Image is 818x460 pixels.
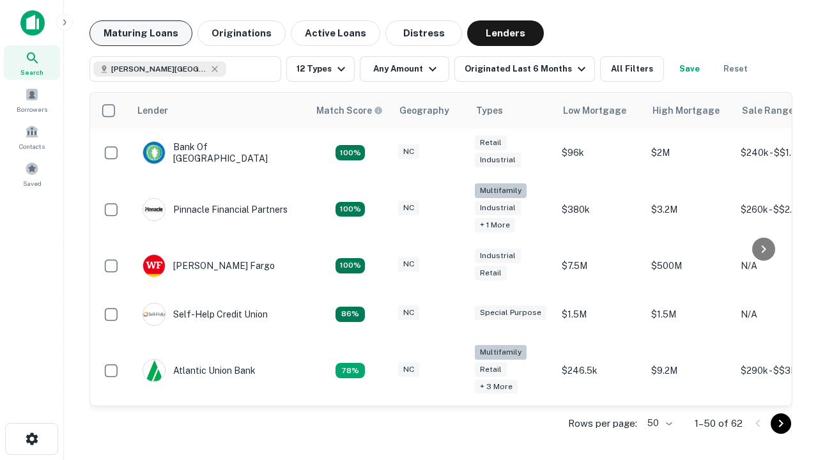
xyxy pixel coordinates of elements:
[392,93,468,128] th: Geography
[467,20,544,46] button: Lenders
[475,201,521,215] div: Industrial
[645,177,734,241] td: $3.2M
[475,153,521,167] div: Industrial
[89,20,192,46] button: Maturing Loans
[4,82,60,117] a: Borrowers
[143,198,288,221] div: Pinnacle Financial Partners
[137,103,168,118] div: Lender
[645,339,734,403] td: $9.2M
[475,218,515,233] div: + 1 more
[465,61,589,77] div: Originated Last 6 Months
[17,104,47,114] span: Borrowers
[143,142,165,164] img: picture
[143,303,268,326] div: Self-help Credit Union
[286,56,355,82] button: 12 Types
[645,290,734,339] td: $1.5M
[568,416,637,431] p: Rows per page:
[652,103,720,118] div: High Mortgage
[143,255,165,277] img: picture
[398,362,419,377] div: NC
[715,56,756,82] button: Reset
[398,257,419,272] div: NC
[143,141,296,164] div: Bank Of [GEOGRAPHIC_DATA]
[23,178,42,188] span: Saved
[336,258,365,273] div: Matching Properties: 14, hasApolloMatch: undefined
[20,10,45,36] img: capitalize-icon.png
[385,20,462,46] button: Distress
[600,56,664,82] button: All Filters
[316,103,383,118] div: Capitalize uses an advanced AI algorithm to match your search with the best lender. The match sco...
[475,362,507,377] div: Retail
[642,414,674,433] div: 50
[336,363,365,378] div: Matching Properties: 10, hasApolloMatch: undefined
[475,266,507,280] div: Retail
[111,63,207,75] span: [PERSON_NAME][GEOGRAPHIC_DATA], [GEOGRAPHIC_DATA]
[475,183,527,198] div: Multifamily
[143,360,165,381] img: picture
[754,358,818,419] iframe: Chat Widget
[669,56,710,82] button: Save your search to get updates of matches that match your search criteria.
[475,135,507,150] div: Retail
[360,56,449,82] button: Any Amount
[336,202,365,217] div: Matching Properties: 23, hasApolloMatch: undefined
[20,67,43,77] span: Search
[645,128,734,177] td: $2M
[645,93,734,128] th: High Mortgage
[316,103,380,118] h6: Match Score
[309,93,392,128] th: Capitalize uses an advanced AI algorithm to match your search with the best lender. The match sco...
[476,103,503,118] div: Types
[4,119,60,154] a: Contacts
[555,339,645,403] td: $246.5k
[475,345,527,360] div: Multifamily
[645,241,734,290] td: $500M
[695,416,743,431] p: 1–50 of 62
[4,157,60,191] a: Saved
[555,128,645,177] td: $96k
[398,201,419,215] div: NC
[143,359,256,382] div: Atlantic Union Bank
[4,45,60,80] a: Search
[143,303,165,325] img: picture
[454,56,595,82] button: Originated Last 6 Months
[336,307,365,322] div: Matching Properties: 11, hasApolloMatch: undefined
[197,20,286,46] button: Originations
[555,241,645,290] td: $7.5M
[143,199,165,220] img: picture
[555,177,645,241] td: $380k
[399,103,449,118] div: Geography
[742,103,794,118] div: Sale Range
[563,103,626,118] div: Low Mortgage
[475,249,521,263] div: Industrial
[468,93,555,128] th: Types
[291,20,380,46] button: Active Loans
[336,145,365,160] div: Matching Properties: 14, hasApolloMatch: undefined
[475,379,518,394] div: + 3 more
[475,305,546,320] div: Special Purpose
[555,290,645,339] td: $1.5M
[398,144,419,159] div: NC
[130,93,309,128] th: Lender
[19,141,45,151] span: Contacts
[771,413,791,434] button: Go to next page
[143,254,275,277] div: [PERSON_NAME] Fargo
[555,93,645,128] th: Low Mortgage
[398,305,419,320] div: NC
